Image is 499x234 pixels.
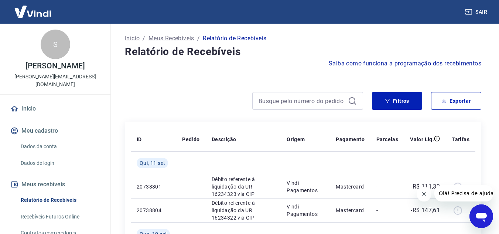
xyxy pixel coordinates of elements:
[329,59,481,68] a: Saiba como funciona a programação dos recebimentos
[4,5,62,11] span: Olá! Precisa de ajuda?
[376,207,398,214] p: -
[431,92,481,110] button: Exportar
[336,183,365,190] p: Mastercard
[18,156,102,171] a: Dados de login
[259,95,345,106] input: Busque pelo número do pedido
[203,34,266,43] p: Relatório de Recebíveis
[411,182,440,191] p: -R$ 111,32
[287,203,324,218] p: Vindi Pagamentos
[464,5,490,19] button: Sair
[41,30,70,59] div: S
[9,176,102,193] button: Meus recebíveis
[143,34,145,43] p: /
[469,204,493,228] iframe: Botão para abrir a janela de mensagens
[336,136,365,143] p: Pagamento
[18,193,102,208] a: Relatório de Recebíveis
[287,136,305,143] p: Origem
[452,136,469,143] p: Tarifas
[376,136,398,143] p: Parcelas
[25,62,85,70] p: [PERSON_NAME]
[137,207,170,214] p: 20738804
[212,136,236,143] p: Descrição
[336,207,365,214] p: Mastercard
[137,136,142,143] p: ID
[125,34,140,43] a: Início
[287,179,324,194] p: Vindi Pagamentos
[148,34,194,43] a: Meus Recebíveis
[6,73,105,88] p: [PERSON_NAME][EMAIL_ADDRESS][DOMAIN_NAME]
[182,136,199,143] p: Pedido
[9,101,102,117] a: Início
[417,187,431,201] iframe: Fechar mensagem
[18,209,102,224] a: Recebíveis Futuros Online
[372,92,422,110] button: Filtros
[140,159,165,167] span: Qui, 11 set
[18,139,102,154] a: Dados da conta
[137,183,170,190] p: 20738801
[125,44,481,59] h4: Relatório de Recebíveis
[410,136,434,143] p: Valor Líq.
[434,185,493,201] iframe: Mensagem da empresa
[9,123,102,139] button: Meu cadastro
[376,183,398,190] p: -
[411,206,440,215] p: -R$ 147,61
[9,0,57,23] img: Vindi
[197,34,200,43] p: /
[212,176,275,198] p: Débito referente à liquidação da UR 16234323 via CIP
[212,199,275,221] p: Débito referente à liquidação da UR 16234322 via CIP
